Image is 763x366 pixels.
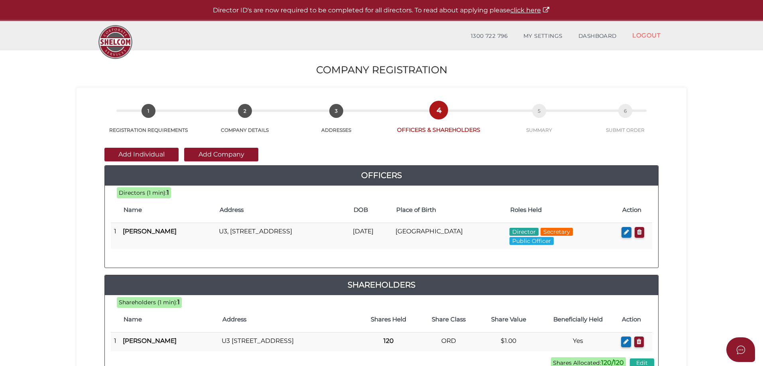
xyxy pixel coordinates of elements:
td: 1 [111,333,120,351]
span: 3 [329,104,343,118]
b: [PERSON_NAME] [123,337,177,344]
h4: Beneficially Held [543,316,614,323]
b: [PERSON_NAME] [123,227,177,235]
td: U3 [STREET_ADDRESS] [218,333,358,351]
b: 1 [177,298,180,306]
a: 4OFFICERS & SHAREHOLDERS [383,112,494,134]
span: 5 [532,104,546,118]
p: Director ID's are now required to be completed for all directors. To read about applying please [20,6,743,15]
h4: Address [220,207,346,213]
h4: Shares Held [362,316,415,323]
td: U3, [STREET_ADDRESS] [216,223,350,249]
span: Directors (1 min): [119,189,167,196]
a: Shareholders [105,278,658,291]
td: [GEOGRAPHIC_DATA] [392,223,507,249]
img: Logo [94,21,136,63]
a: 1300 722 796 [463,28,515,44]
a: 6SUBMIT ORDER [584,113,667,133]
button: Open asap [726,337,755,362]
h4: Roles Held [510,207,614,213]
h4: Place of Birth [396,207,503,213]
h4: Name [124,316,214,323]
span: Director [509,228,539,236]
h4: Action [622,316,648,323]
span: 1 [142,104,155,118]
b: 1 [167,189,169,196]
a: Officers [105,169,658,182]
b: 120 [383,337,393,344]
td: 1 [111,223,120,249]
h4: Address [222,316,354,323]
a: LOGOUT [624,27,669,43]
h4: Share Value [483,316,535,323]
h4: Action [622,207,648,213]
a: 1REGISTRATION REQUIREMENTS [96,113,200,133]
button: Add Company [184,148,258,161]
button: Add Individual [104,148,179,161]
span: 4 [432,103,446,117]
td: ORD [419,333,478,351]
a: 2COMPANY DETAILS [200,113,289,133]
a: 3ADDRESSES [290,113,383,133]
span: 2 [238,104,252,118]
td: [DATE] [350,223,392,249]
a: MY SETTINGS [515,28,570,44]
span: Secretary [541,228,573,236]
a: DASHBOARD [570,28,625,44]
td: $1.00 [479,333,539,351]
a: click here [510,6,550,14]
a: 5SUMMARY [494,113,584,133]
span: Shareholders (1 min): [119,299,177,306]
h4: Share Class [423,316,474,323]
td: Yes [539,333,618,351]
span: Public Officer [509,237,554,245]
h4: DOB [354,207,388,213]
span: 6 [618,104,632,118]
h4: Name [124,207,212,213]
